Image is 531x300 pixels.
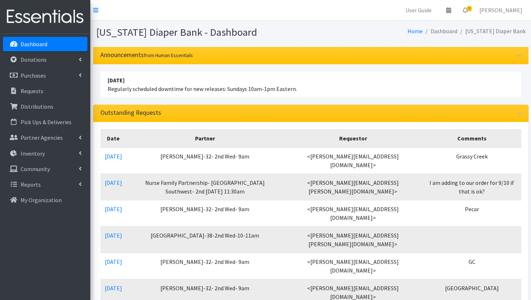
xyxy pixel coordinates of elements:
[423,253,521,279] td: GC
[3,115,87,129] a: Pick Ups & Deliveries
[3,37,87,51] a: Dashboard
[21,103,53,110] p: Distributions
[457,3,474,17] a: 8
[3,52,87,67] a: Donations
[457,26,526,36] li: [US_STATE] Diaper Bank
[284,174,422,200] td: <[PERSON_NAME][EMAIL_ADDRESS][PERSON_NAME][DOMAIN_NAME]>
[105,258,122,265] a: [DATE]
[126,129,284,147] th: Partner
[105,179,122,186] a: [DATE]
[21,181,41,188] p: Reports
[423,147,521,174] td: Grassy Creek
[3,99,87,114] a: Distributions
[3,177,87,192] a: Reports
[3,5,87,29] img: HumanEssentials
[100,71,521,97] li: Regularly scheduled downtime for new releases: Sundays 10am-1pm Eastern.
[126,253,284,279] td: [PERSON_NAME]-32- 2nd Wed- 9am
[21,72,46,79] p: Purchases
[407,27,423,35] a: Home
[126,174,284,200] td: Nurse Family Partnership- [GEOGRAPHIC_DATA] Southwest- 2nd [DATE] 11:30am
[21,150,45,157] p: Inventory
[284,129,422,147] th: Requestor
[105,284,122,292] a: [DATE]
[21,134,63,141] p: Partner Agencies
[21,56,47,63] p: Donations
[126,200,284,226] td: [PERSON_NAME]-32- 2nd Wed- 9am
[21,165,50,173] p: Community
[423,129,521,147] th: Comments
[21,118,72,126] p: Pick Ups & Deliveries
[284,200,422,226] td: <[PERSON_NAME][EMAIL_ADDRESS][DOMAIN_NAME]>
[100,51,193,59] h3: Announcements
[3,84,87,98] a: Requests
[423,26,457,36] li: Dashboard
[100,109,161,117] h3: Outstanding Requests
[21,196,62,204] p: My Organization
[400,3,437,17] a: User Guide
[284,147,422,174] td: <[PERSON_NAME][EMAIL_ADDRESS][DOMAIN_NAME]>
[21,40,47,48] p: Dashboard
[3,193,87,207] a: My Organization
[423,200,521,226] td: Pecar
[284,226,422,253] td: <[PERSON_NAME][EMAIL_ADDRESS][PERSON_NAME][DOMAIN_NAME]>
[21,87,43,95] p: Requests
[3,146,87,161] a: Inventory
[423,174,521,200] td: I am adding to our order for 9/10 if that is ok?
[126,226,284,253] td: [GEOGRAPHIC_DATA]-38-2nd Wed-10-11am
[3,130,87,145] a: Partner Agencies
[105,205,122,213] a: [DATE]
[105,232,122,239] a: [DATE]
[100,129,126,147] th: Date
[474,3,528,17] a: [PERSON_NAME]
[108,77,125,84] strong: [DATE]
[3,68,87,83] a: Purchases
[126,147,284,174] td: [PERSON_NAME]-32- 2nd Wed- 9am
[284,253,422,279] td: <[PERSON_NAME][EMAIL_ADDRESS][DOMAIN_NAME]>
[144,52,193,58] small: from Human Essentials
[467,6,472,11] span: 8
[105,153,122,160] a: [DATE]
[3,162,87,176] a: Community
[96,26,308,39] h1: [US_STATE] Diaper Bank - Dashboard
